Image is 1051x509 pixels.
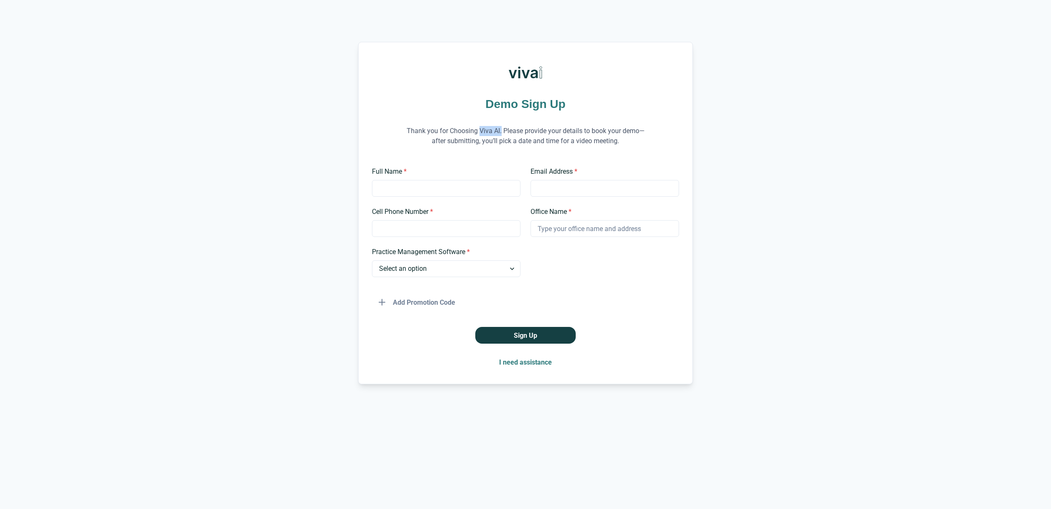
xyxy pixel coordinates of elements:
[492,354,559,370] button: I need assistance
[531,207,674,217] label: Office Name
[372,247,515,257] label: Practice Management Software
[372,207,515,217] label: Cell Phone Number
[400,116,651,157] p: Thank you for Choosing Viva AI. Please provide your details to book your demo—after submitting, y...
[509,56,542,89] img: Viva AI Logo
[531,220,679,237] input: Type your office name and address
[475,327,576,344] button: Sign Up
[531,167,674,177] label: Email Address
[372,96,679,112] h1: Demo Sign Up
[372,167,515,177] label: Full Name
[372,294,462,311] button: Add Promotion Code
